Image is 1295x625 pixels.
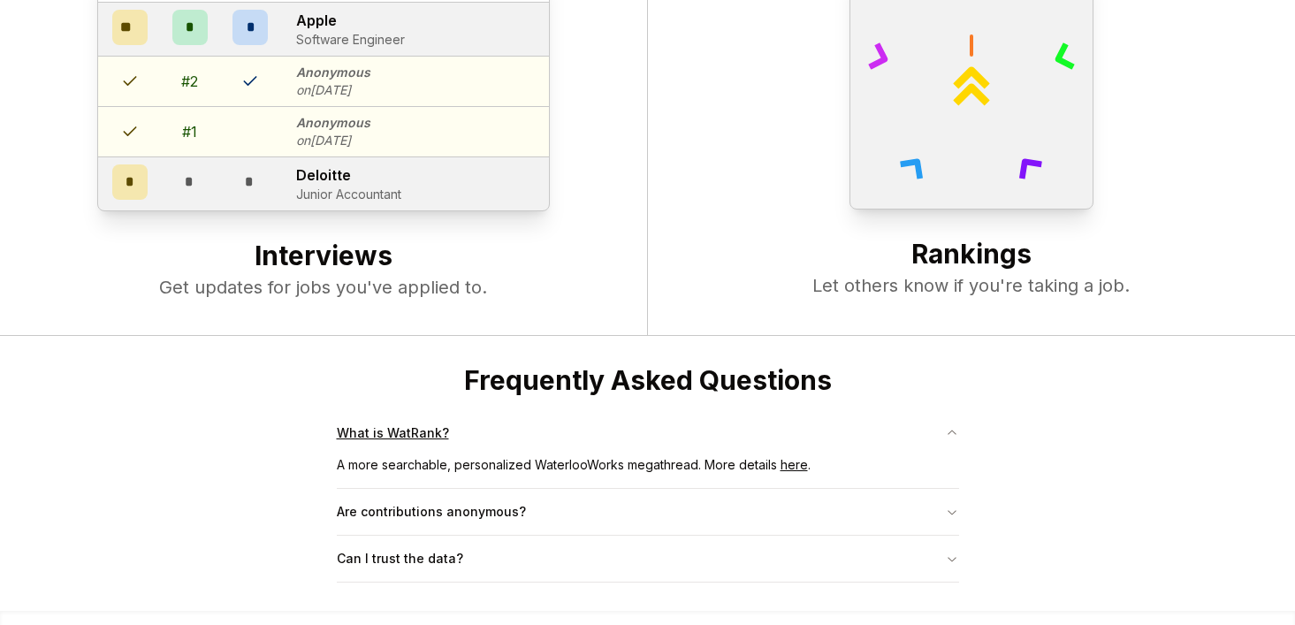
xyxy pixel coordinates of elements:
[35,275,612,300] p: Get updates for jobs you've applied to.
[337,456,959,488] div: A more searchable, personalized WaterlooWorks megathread. More details .
[683,238,1261,273] h2: Rankings
[182,121,197,142] div: # 1
[296,64,370,81] p: Anonymous
[337,489,959,535] button: Are contributions anonymous?
[35,240,612,275] h2: Interviews
[296,132,370,149] p: on [DATE]
[296,114,370,132] p: Anonymous
[181,71,198,92] div: # 2
[296,10,405,31] p: Apple
[296,81,370,99] p: on [DATE]
[337,536,959,582] button: Can I trust the data?
[781,457,808,472] a: here
[683,273,1261,298] p: Let others know if you're taking a job.
[337,410,959,456] button: What is WatRank?
[296,164,401,186] p: Deloitte
[296,31,405,49] p: Software Engineer
[337,456,959,488] div: What is WatRank?
[337,364,959,396] h2: Frequently Asked Questions
[296,186,401,203] p: Junior Accountant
